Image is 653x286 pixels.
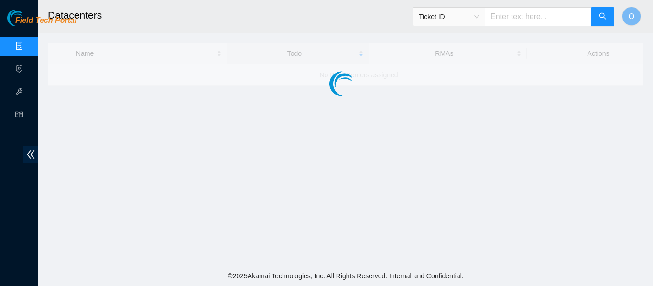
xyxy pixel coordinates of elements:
span: read [15,106,23,126]
button: O [622,7,641,26]
button: search [591,7,614,26]
span: O [629,11,634,22]
input: Enter text here... [485,7,592,26]
span: search [599,12,607,21]
span: Ticket ID [419,10,479,24]
span: Field Tech Portal [15,16,76,25]
span: double-left [23,146,38,163]
a: Akamai TechnologiesField Tech Portal [7,17,76,30]
footer: © 2025 Akamai Technologies, Inc. All Rights Reserved. Internal and Confidential. [38,266,653,286]
img: Akamai Technologies [7,10,48,26]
